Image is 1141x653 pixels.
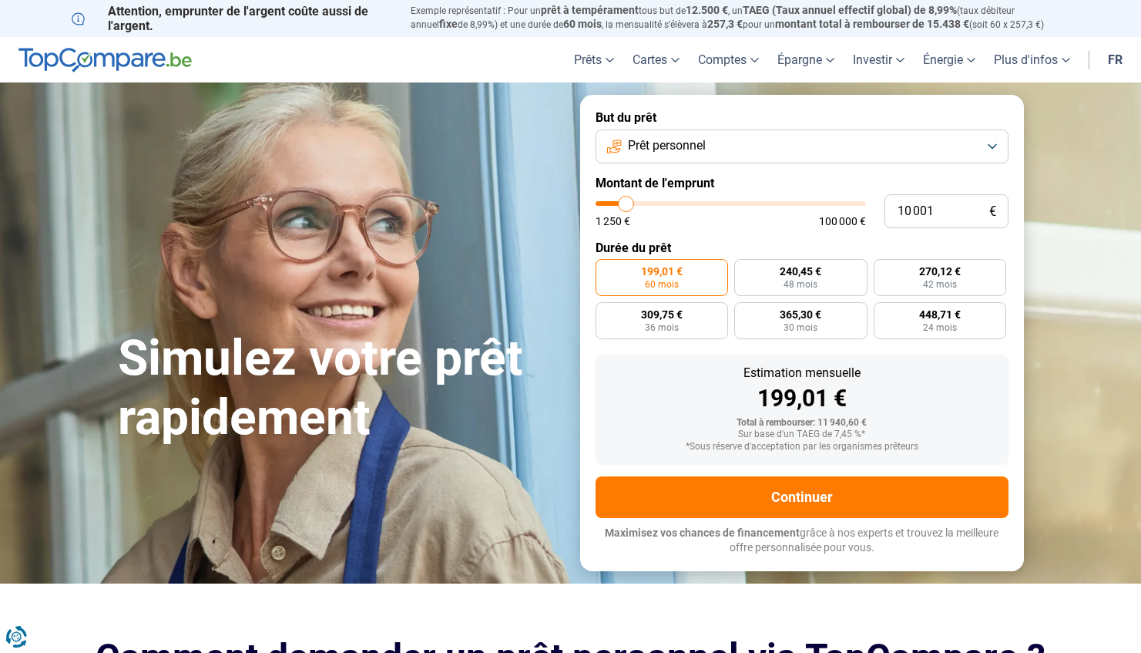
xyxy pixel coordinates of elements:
span: montant total à rembourser de 15.438 € [775,18,969,30]
img: TopCompare [18,48,192,72]
label: But du prêt [596,110,1008,125]
span: 257,3 € [707,18,743,30]
span: 309,75 € [641,309,683,320]
span: € [989,205,996,218]
div: *Sous réserve d'acceptation par les organismes prêteurs [608,442,996,453]
p: Exemple représentatif : Pour un tous but de , un (taux débiteur annuel de 8,99%) et une durée de ... [411,4,1070,32]
a: Plus d'infos [985,37,1079,82]
label: Durée du prêt [596,241,1008,255]
div: Total à rembourser: 11 940,60 € [608,418,996,429]
a: Énergie [914,37,985,82]
a: Prêts [565,37,623,82]
span: 30 mois [784,323,817,332]
span: prêt à tempérament [541,4,639,16]
a: fr [1099,37,1132,82]
span: fixe [439,18,458,30]
button: Prêt personnel [596,130,1008,163]
span: 36 mois [645,323,679,332]
span: 199,01 € [641,266,683,277]
span: 48 mois [784,280,817,289]
div: 199,01 € [608,387,996,410]
span: TAEG (Taux annuel effectif global) de 8,99% [743,4,957,16]
p: grâce à nos experts et trouvez la meilleure offre personnalisée pour vous. [596,526,1008,556]
label: Montant de l'emprunt [596,176,1008,190]
span: 12.500 € [686,4,728,16]
h1: Simulez votre prêt rapidement [118,329,562,448]
span: 24 mois [923,323,957,332]
a: Cartes [623,37,689,82]
a: Investir [844,37,914,82]
a: Comptes [689,37,768,82]
span: Maximisez vos chances de financement [605,527,800,539]
span: 1 250 € [596,216,630,227]
div: Sur base d'un TAEG de 7,45 %* [608,429,996,440]
span: 448,71 € [919,309,961,320]
span: 240,45 € [780,266,821,277]
button: Continuer [596,476,1008,518]
span: 270,12 € [919,266,961,277]
a: Épargne [768,37,844,82]
span: 365,30 € [780,309,821,320]
span: 60 mois [563,18,602,30]
span: 42 mois [923,280,957,289]
div: Estimation mensuelle [608,367,996,379]
p: Attention, emprunter de l'argent coûte aussi de l'argent. [72,4,392,33]
span: Prêt personnel [628,137,706,154]
span: 100 000 € [819,216,866,227]
span: 60 mois [645,280,679,289]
